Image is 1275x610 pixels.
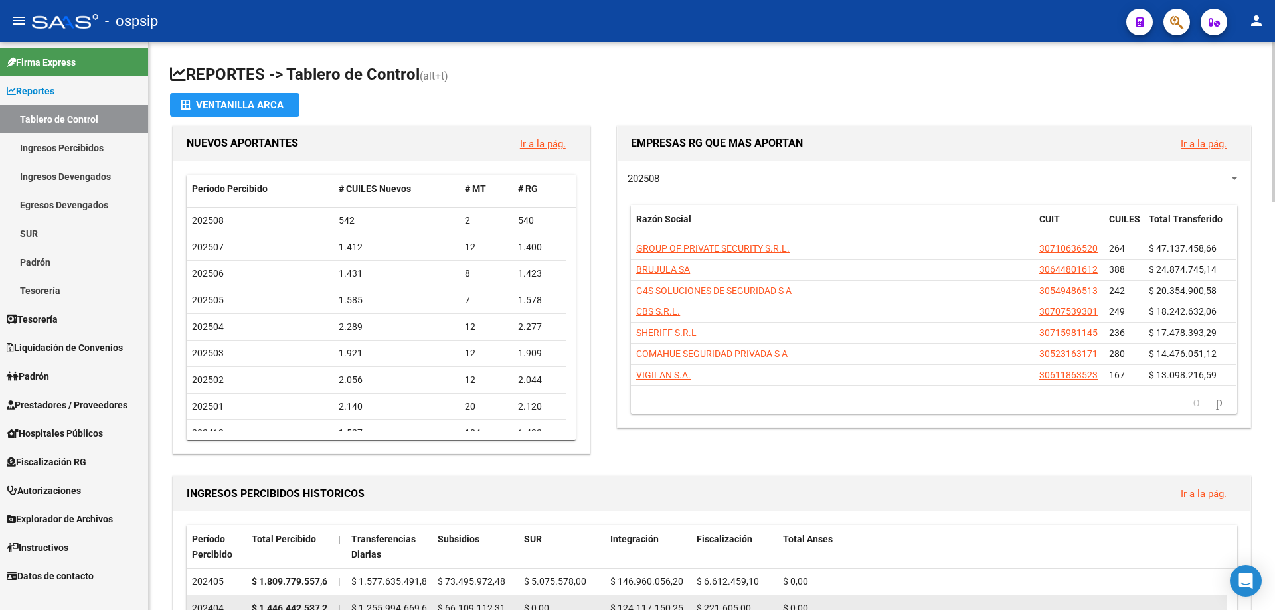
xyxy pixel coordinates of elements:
[518,183,538,194] span: # RG
[518,266,560,281] div: 1.423
[333,525,346,569] datatable-header-cell: |
[7,426,103,441] span: Hospitales Públicos
[610,576,683,587] span: $ 146.960.056,20
[432,525,519,569] datatable-header-cell: Subsidios
[518,399,560,414] div: 2.120
[1039,243,1098,254] span: 30710636520
[7,569,94,583] span: Datos de contacto
[518,240,560,255] div: 1.400
[783,534,833,544] span: Total Anses
[1149,327,1217,338] span: $ 17.478.393,29
[338,534,341,544] span: |
[636,243,790,254] span: GROUP OF PRIVATE SECURITY S.R.L.
[1170,481,1237,506] button: Ir a la pág.
[1039,370,1098,380] span: 30611863523
[518,319,560,335] div: 2.277
[1039,264,1098,275] span: 30644801612
[465,319,507,335] div: 12
[631,137,803,149] span: EMPRESAS RG QUE MAS APORTAN
[339,399,455,414] div: 2.140
[524,576,586,587] span: $ 5.075.578,00
[192,215,224,226] span: 202508
[11,13,27,29] mat-icon: menu
[465,399,507,414] div: 20
[518,425,560,441] div: 1.423
[351,534,416,560] span: Transferencias Diarias
[1039,285,1098,296] span: 30549486513
[252,576,333,587] strong: $ 1.809.779.557,66
[605,525,691,569] datatable-header-cell: Integración
[181,93,289,117] div: Ventanilla ARCA
[610,534,659,544] span: Integración
[518,346,560,361] div: 1.909
[338,576,340,587] span: |
[1039,327,1098,338] span: 30715981145
[631,205,1034,249] datatable-header-cell: Razón Social
[105,7,158,36] span: - ospsip
[1149,285,1217,296] span: $ 20.354.900,58
[1248,13,1264,29] mat-icon: person
[783,576,808,587] span: $ 0,00
[192,574,241,589] div: 202405
[438,534,479,544] span: Subsidios
[187,175,333,203] datatable-header-cell: Período Percibido
[1109,327,1125,338] span: 236
[465,293,507,308] div: 7
[339,372,455,388] div: 2.056
[636,214,691,224] span: Razón Social
[636,285,792,296] span: G4S SOLUCIONES DE SEGURIDAD S A
[636,348,788,359] span: COMAHUE SEGURIDAD PRIVADA S A
[1034,205,1104,249] datatable-header-cell: CUIT
[7,540,68,555] span: Instructivos
[524,534,542,544] span: SUR
[187,137,298,149] span: NUEVOS APORTANTES
[636,306,680,317] span: CBS S.R.L.
[1149,243,1217,254] span: $ 47.137.458,66
[1149,348,1217,359] span: $ 14.476.051,12
[170,93,299,117] button: Ventanilla ARCA
[465,425,507,441] div: 104
[420,70,448,82] span: (alt+t)
[513,175,566,203] datatable-header-cell: # RG
[1109,285,1125,296] span: 242
[192,242,224,252] span: 202507
[1109,306,1125,317] span: 249
[1170,131,1237,156] button: Ir a la pág.
[636,327,697,338] span: SHERIFF S.R.L
[192,348,224,358] span: 202503
[1039,306,1098,317] span: 30707539301
[252,534,316,544] span: Total Percibido
[1109,348,1125,359] span: 280
[7,341,123,355] span: Liquidación de Convenios
[346,525,432,569] datatable-header-cell: Transferencias Diarias
[1210,395,1229,410] a: go to next page
[7,369,49,384] span: Padrón
[339,293,455,308] div: 1.585
[697,576,759,587] span: $ 6.612.459,10
[7,84,54,98] span: Reportes
[246,525,333,569] datatable-header-cell: Total Percibido
[460,175,513,203] datatable-header-cell: # MT
[1149,214,1223,224] span: Total Transferido
[519,525,605,569] datatable-header-cell: SUR
[7,455,86,469] span: Fiscalización RG
[1149,306,1217,317] span: $ 18.242.632,06
[7,312,58,327] span: Tesorería
[1039,348,1098,359] span: 30523163171
[465,346,507,361] div: 12
[1187,395,1206,410] a: go to previous page
[192,183,268,194] span: Período Percibido
[351,576,432,587] span: $ 1.577.635.491,88
[339,240,455,255] div: 1.412
[192,534,232,560] span: Período Percibido
[697,534,752,544] span: Fiscalización
[465,266,507,281] div: 8
[465,183,486,194] span: # MT
[778,525,1227,569] datatable-header-cell: Total Anses
[192,268,224,279] span: 202506
[1109,243,1125,254] span: 264
[465,372,507,388] div: 12
[339,319,455,335] div: 2.289
[192,295,224,305] span: 202505
[339,213,455,228] div: 542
